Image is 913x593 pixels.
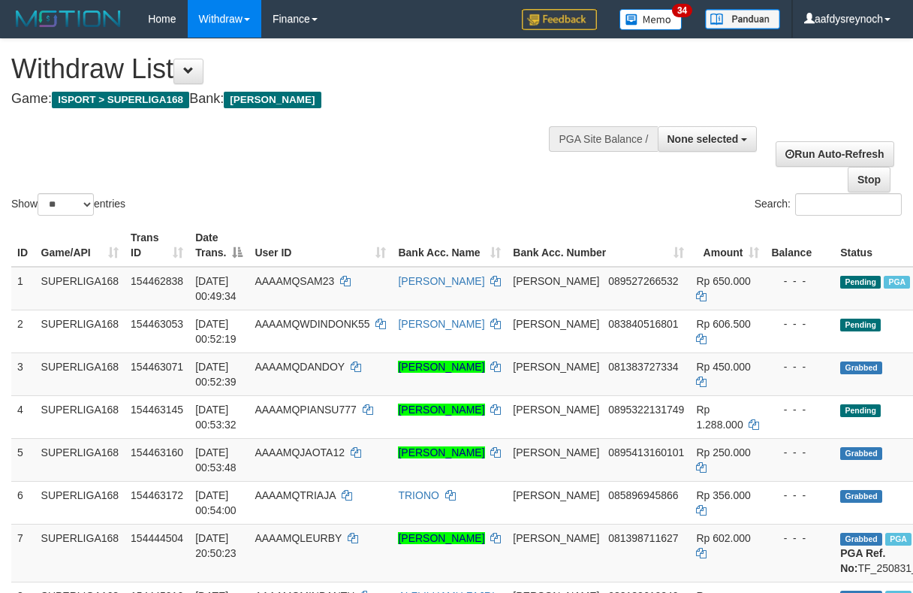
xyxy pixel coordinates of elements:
span: [PERSON_NAME] [513,404,599,416]
td: SUPERLIGA168 [35,524,125,582]
a: Stop [848,167,890,192]
span: ISPORT > SUPERLIGA168 [52,92,189,108]
span: 154463160 [131,446,183,458]
td: SUPERLIGA168 [35,481,125,524]
span: [PERSON_NAME] [513,318,599,330]
img: Feedback.jpg [522,9,597,30]
h1: Withdraw List [11,54,594,84]
a: [PERSON_NAME] [398,532,484,544]
span: 154462838 [131,275,183,287]
span: Marked by aafounsreynich [885,533,911,546]
span: 154463053 [131,318,183,330]
span: 154463145 [131,404,183,416]
div: - - - [771,359,828,374]
a: [PERSON_NAME] [398,404,484,416]
td: 1 [11,267,35,310]
img: panduan.png [705,9,780,29]
div: - - - [771,445,828,460]
h4: Game: Bank: [11,92,594,107]
a: [PERSON_NAME] [398,361,484,373]
span: Copy 089527266532 to clipboard [608,275,678,287]
span: Grabbed [840,490,882,503]
div: - - - [771,531,828,546]
label: Show entries [11,193,125,216]
th: Trans ID: activate to sort column ascending [125,224,189,267]
td: SUPERLIGA168 [35,438,125,481]
span: Copy 0895322131749 to clipboard [608,404,684,416]
span: [PERSON_NAME] [513,446,599,458]
td: SUPERLIGA168 [35,267,125,310]
span: AAAAMQPIANSU777 [255,404,356,416]
div: - - - [771,402,828,417]
span: Rp 450.000 [696,361,750,373]
th: Bank Acc. Number: activate to sort column ascending [507,224,690,267]
span: Pending [840,319,881,331]
td: 6 [11,481,35,524]
a: Run Auto-Refresh [776,141,893,167]
span: Rp 250.000 [696,446,750,458]
span: AAAAMQDANDOY [255,361,345,373]
img: Button%20Memo.svg [619,9,682,30]
th: User ID: activate to sort column ascending [249,224,392,267]
th: Date Trans.: activate to sort column descending [189,224,249,267]
a: [PERSON_NAME] [398,318,484,330]
td: 5 [11,438,35,481]
span: [DATE] 00:52:39 [195,361,237,388]
span: [PERSON_NAME] [224,92,321,108]
a: TRIONO [398,489,438,501]
td: SUPERLIGA168 [35,395,125,438]
span: [DATE] 00:53:48 [195,446,237,473]
span: AAAAMQLEURBY [255,532,342,544]
td: 2 [11,310,35,352]
span: Grabbed [840,533,882,546]
th: Game/API: activate to sort column ascending [35,224,125,267]
input: Search: [795,193,902,216]
a: [PERSON_NAME] [398,275,484,287]
label: Search: [755,193,902,216]
td: 3 [11,352,35,395]
select: Showentries [38,193,94,216]
span: [DATE] 20:50:23 [195,532,237,559]
span: Grabbed [840,447,882,460]
span: [PERSON_NAME] [513,532,599,544]
span: [PERSON_NAME] [513,489,599,501]
td: 4 [11,395,35,438]
span: AAAAMQJAOTA12 [255,446,345,458]
span: AAAAMQTRIAJA [255,489,335,501]
th: Bank Acc. Name: activate to sort column ascending [392,224,507,267]
span: Copy 081383727334 to clipboard [608,361,678,373]
b: PGA Ref. No: [840,547,885,574]
td: SUPERLIGA168 [35,310,125,352]
span: None selected [667,133,739,145]
img: MOTION_logo.png [11,8,125,30]
a: [PERSON_NAME] [398,446,484,458]
td: SUPERLIGA168 [35,352,125,395]
span: Copy 0895413160101 to clipboard [608,446,684,458]
span: 154463172 [131,489,183,501]
span: [PERSON_NAME] [513,275,599,287]
span: [PERSON_NAME] [513,361,599,373]
div: - - - [771,488,828,503]
span: [DATE] 00:54:00 [195,489,237,516]
span: 154463071 [131,361,183,373]
span: 34 [672,4,692,17]
span: Rp 602.000 [696,532,750,544]
div: - - - [771,316,828,331]
span: Pending [840,276,881,289]
th: ID [11,224,35,267]
span: AAAAMQWDINDONK55 [255,318,369,330]
span: Marked by aafheankoy [884,276,910,289]
span: Copy 083840516801 to clipboard [608,318,678,330]
span: Copy 085896945866 to clipboard [608,489,678,501]
span: [DATE] 00:52:19 [195,318,237,345]
button: None selected [658,126,758,152]
span: Pending [840,404,881,417]
span: Rp 606.500 [696,318,750,330]
div: - - - [771,274,828,289]
td: 7 [11,524,35,582]
th: Balance [765,224,834,267]
span: Rp 1.288.000 [696,404,743,431]
th: Amount: activate to sort column ascending [690,224,765,267]
span: Copy 081398711627 to clipboard [608,532,678,544]
div: PGA Site Balance / [549,126,657,152]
